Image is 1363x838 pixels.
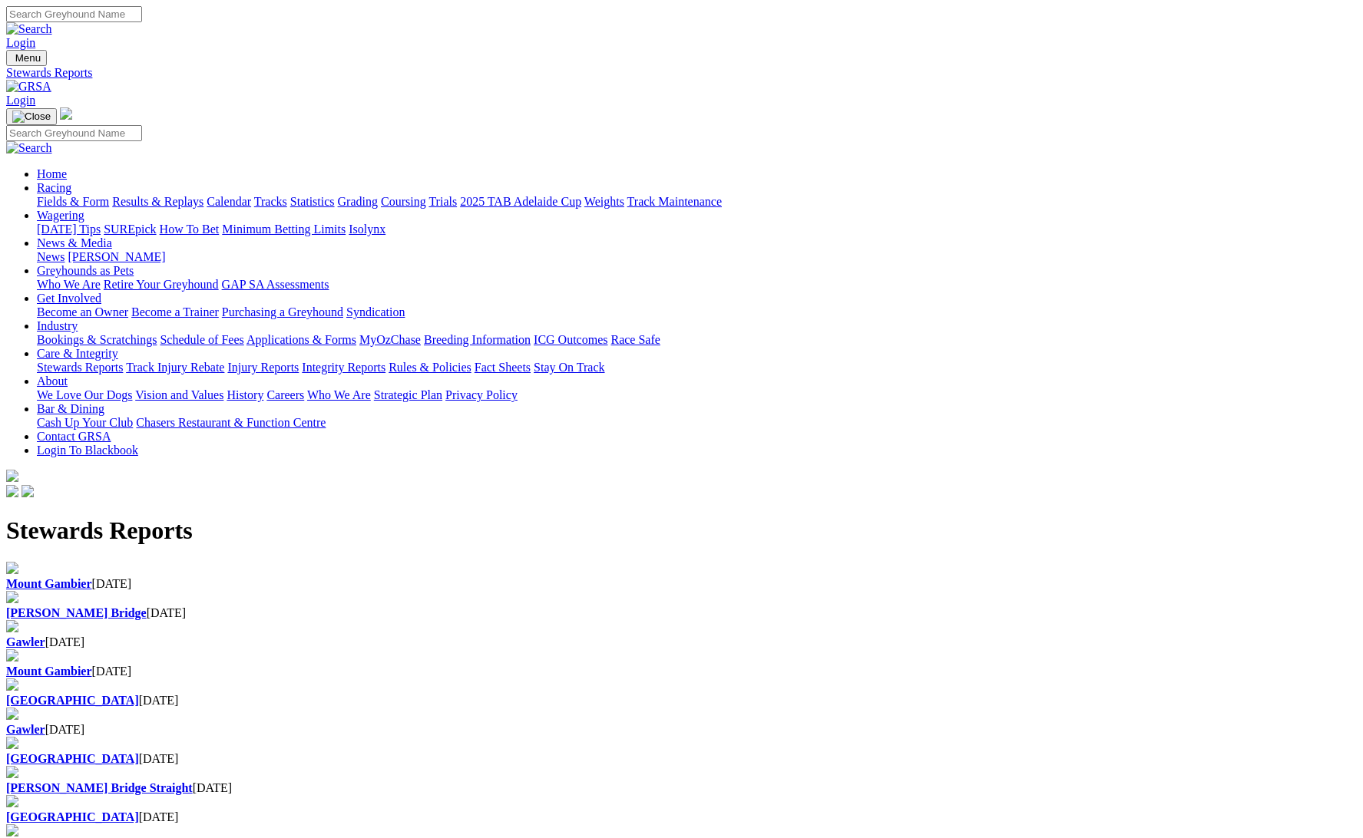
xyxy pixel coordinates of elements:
img: Close [12,111,51,123]
div: [DATE] [6,577,1357,591]
h1: Stewards Reports [6,516,1357,545]
div: [DATE] [6,694,1357,708]
a: Chasers Restaurant & Function Centre [136,416,326,429]
a: Weights [584,195,624,208]
img: logo-grsa-white.png [60,107,72,120]
a: Contact GRSA [37,430,111,443]
a: Injury Reports [227,361,299,374]
a: [PERSON_NAME] [68,250,165,263]
a: [GEOGRAPHIC_DATA] [6,752,139,765]
a: Applications & Forms [246,333,356,346]
a: 2025 TAB Adelaide Cup [460,195,581,208]
a: [GEOGRAPHIC_DATA] [6,694,139,707]
a: Login [6,36,35,49]
img: file-red.svg [6,708,18,720]
a: Grading [338,195,378,208]
div: [DATE] [6,635,1357,649]
img: file-red.svg [6,591,18,603]
div: Greyhounds as Pets [37,278,1357,292]
a: Home [37,167,67,180]
a: Become an Owner [37,305,128,318]
img: file-red.svg [6,824,18,836]
a: Results & Replays [112,195,203,208]
a: Trials [428,195,457,208]
a: How To Bet [160,223,220,236]
a: Mount Gambier [6,577,92,590]
div: Get Involved [37,305,1357,319]
img: file-red.svg [6,562,18,574]
a: Get Involved [37,292,101,305]
img: file-red.svg [6,766,18,778]
a: About [37,374,68,388]
b: [GEOGRAPHIC_DATA] [6,810,139,823]
a: News [37,250,65,263]
div: About [37,388,1357,402]
a: ICG Outcomes [534,333,607,346]
a: Tracks [254,195,287,208]
a: Become a Trainer [131,305,219,318]
div: Racing [37,195,1357,209]
a: Calendar [207,195,251,208]
img: Search [6,141,52,155]
div: Wagering [37,223,1357,236]
a: Login To Blackbook [37,444,138,457]
a: Industry [37,319,78,332]
div: [DATE] [6,606,1357,620]
a: Track Maintenance [627,195,722,208]
div: [DATE] [6,752,1357,766]
div: Stewards Reports [6,66,1357,80]
a: Cash Up Your Club [37,416,133,429]
a: Minimum Betting Limits [222,223,346,236]
input: Search [6,125,142,141]
a: Integrity Reports [302,361,385,374]
img: file-red.svg [6,737,18,749]
a: Greyhounds as Pets [37,264,134,277]
a: Breeding Information [424,333,531,346]
a: Coursing [381,195,426,208]
a: Race Safe [610,333,660,346]
img: twitter.svg [22,485,34,497]
a: History [227,388,263,401]
a: MyOzChase [359,333,421,346]
div: News & Media [37,250,1357,264]
img: file-red.svg [6,620,18,632]
a: SUREpick [104,223,156,236]
button: Toggle navigation [6,50,47,66]
img: logo-grsa-white.png [6,470,18,482]
a: Wagering [37,209,84,222]
span: Menu [15,52,41,64]
a: Track Injury Rebate [126,361,224,374]
a: Careers [266,388,304,401]
a: Strategic Plan [374,388,442,401]
img: facebook.svg [6,485,18,497]
a: GAP SA Assessments [222,278,329,291]
div: Bar & Dining [37,416,1357,430]
input: Search [6,6,142,22]
div: [DATE] [6,810,1357,824]
b: Mount Gambier [6,665,92,678]
a: Rules & Policies [389,361,471,374]
a: Purchasing a Greyhound [222,305,343,318]
a: Bar & Dining [37,402,104,415]
a: Statistics [290,195,335,208]
img: file-red.svg [6,795,18,807]
a: Login [6,94,35,107]
div: [DATE] [6,665,1357,678]
a: Isolynx [349,223,385,236]
a: Retire Your Greyhound [104,278,219,291]
div: Care & Integrity [37,361,1357,374]
a: Fields & Form [37,195,109,208]
a: [PERSON_NAME] Bridge [6,606,147,619]
a: Racing [37,181,71,194]
a: Fact Sheets [475,361,531,374]
a: Syndication [346,305,405,318]
img: file-red.svg [6,649,18,661]
a: Bookings & Scratchings [37,333,157,346]
a: Stay On Track [534,361,604,374]
a: We Love Our Dogs [37,388,132,401]
a: [PERSON_NAME] Bridge Straight [6,781,193,794]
